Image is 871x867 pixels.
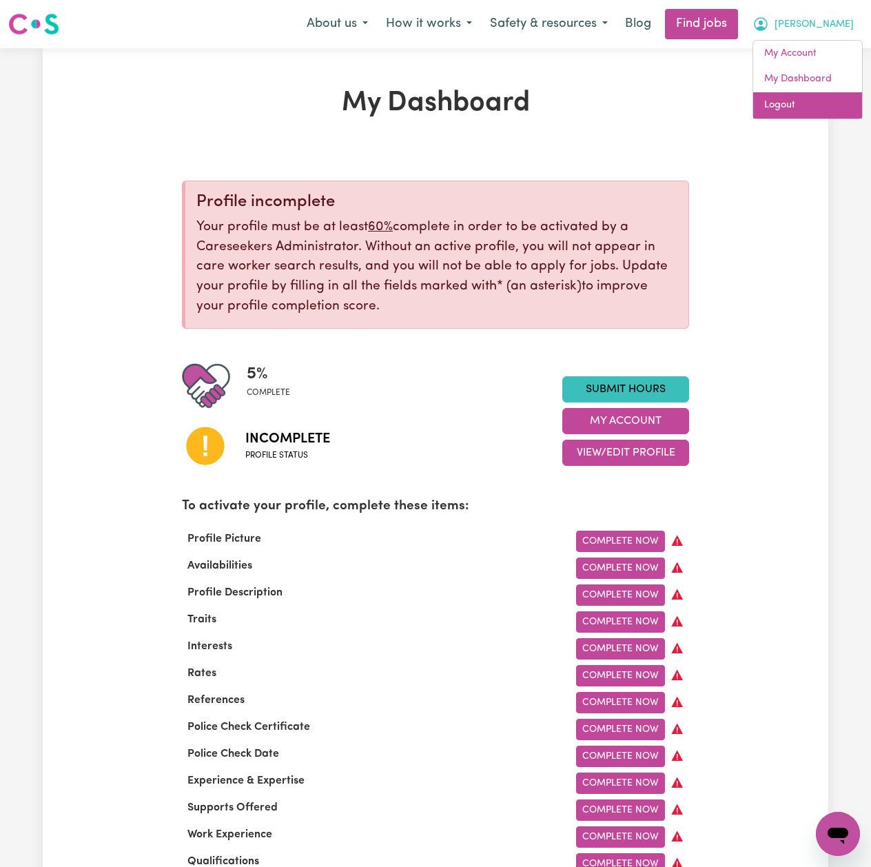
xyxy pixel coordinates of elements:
img: Careseekers logo [8,12,59,37]
a: Complete Now [576,692,665,713]
p: To activate your profile, complete these items: [182,497,689,517]
span: Work Experience [182,829,278,840]
a: Complete Now [576,719,665,740]
div: Profile completeness: 5% [247,362,301,410]
span: Availabilities [182,560,258,571]
button: My Account [562,408,689,434]
span: Rates [182,668,222,679]
h1: My Dashboard [182,87,689,120]
button: About us [298,10,377,39]
a: Complete Now [576,773,665,794]
a: Complete Now [576,584,665,606]
span: Incomplete [245,429,330,449]
a: Find jobs [665,9,738,39]
button: Safety & resources [481,10,617,39]
button: My Account [744,10,863,39]
a: Careseekers logo [8,8,59,40]
span: Interests [182,641,238,652]
a: Complete Now [576,611,665,633]
span: Traits [182,614,222,625]
a: Blog [617,9,659,39]
p: Your profile must be at least complete in order to be activated by a Careseekers Administrator. W... [196,218,677,317]
span: Profile status [245,449,330,462]
a: My Dashboard [753,66,862,92]
span: Police Check Date [182,748,285,759]
a: Complete Now [576,638,665,660]
span: Experience & Expertise [182,775,310,786]
span: Profile Picture [182,533,267,544]
span: complete [247,387,290,399]
span: [PERSON_NAME] [775,17,854,32]
u: 60% [368,221,393,234]
a: Complete Now [576,799,665,821]
a: Complete Now [576,558,665,579]
div: My Account [752,40,863,119]
a: Complete Now [576,746,665,767]
button: View/Edit Profile [562,440,689,466]
span: 5 % [247,362,290,387]
a: Complete Now [576,665,665,686]
iframe: Button to launch messaging window [816,812,860,856]
a: My Account [753,41,862,67]
a: Complete Now [576,826,665,848]
span: an asterisk [497,280,582,293]
a: Submit Hours [562,376,689,402]
a: Complete Now [576,531,665,552]
button: How it works [377,10,481,39]
a: Logout [753,92,862,119]
div: Profile incomplete [196,192,677,212]
span: Profile Description [182,587,288,598]
span: Police Check Certificate [182,722,316,733]
span: Supports Offered [182,802,283,813]
span: Qualifications [182,856,265,867]
span: References [182,695,250,706]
